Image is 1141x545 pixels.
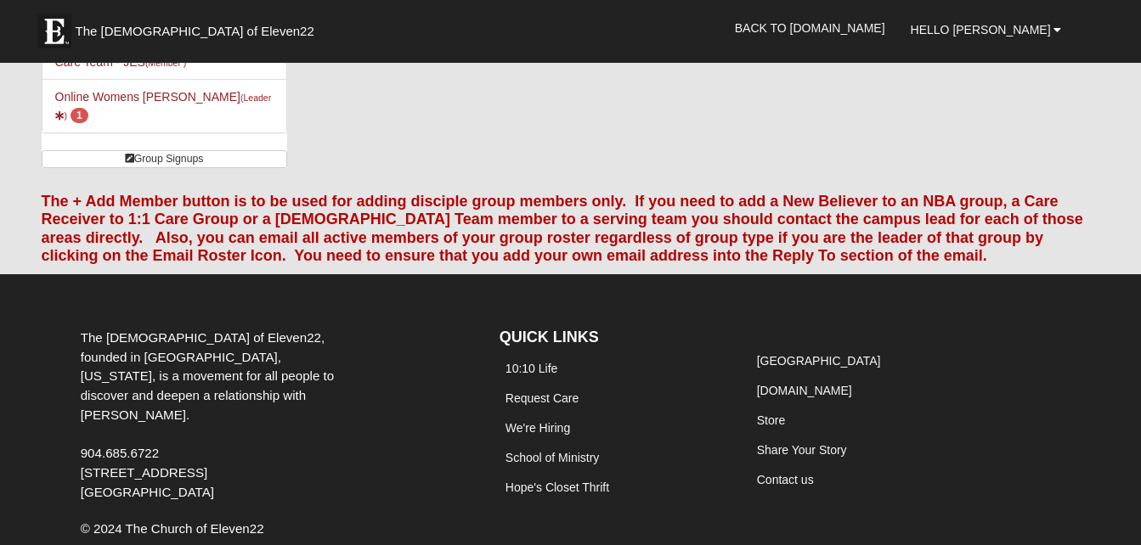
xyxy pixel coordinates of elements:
[55,90,272,121] a: Online Womens [PERSON_NAME](Leader) 1
[500,329,726,347] h4: QUICK LINKS
[81,485,214,499] span: [GEOGRAPHIC_DATA]
[506,480,609,494] a: Hope's Closet Thrift
[76,23,314,40] span: The [DEMOGRAPHIC_DATA] of Eleven22
[71,108,88,123] span: number of pending members
[68,329,347,502] div: The [DEMOGRAPHIC_DATA] of Eleven22, founded in [GEOGRAPHIC_DATA], [US_STATE], is a movement for a...
[506,391,579,405] a: Request Care
[506,421,570,435] a: We're Hiring
[506,451,599,464] a: School of Ministry
[42,150,287,168] a: Group Signups
[722,7,898,49] a: Back to [DOMAIN_NAME]
[29,6,369,48] a: The [DEMOGRAPHIC_DATA] of Eleven22
[506,362,558,375] a: 10:10 Life
[757,413,785,427] a: Store
[757,443,847,457] a: Share Your Story
[911,23,1051,37] span: Hello [PERSON_NAME]
[757,354,881,368] a: [GEOGRAPHIC_DATA]
[757,384,852,397] a: [DOMAIN_NAME]
[37,14,71,48] img: Eleven22 logo
[757,473,814,486] a: Contact us
[898,8,1075,51] a: Hello [PERSON_NAME]
[42,193,1083,265] font: The + Add Member button is to be used for adding disciple group members only. If you need to add ...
